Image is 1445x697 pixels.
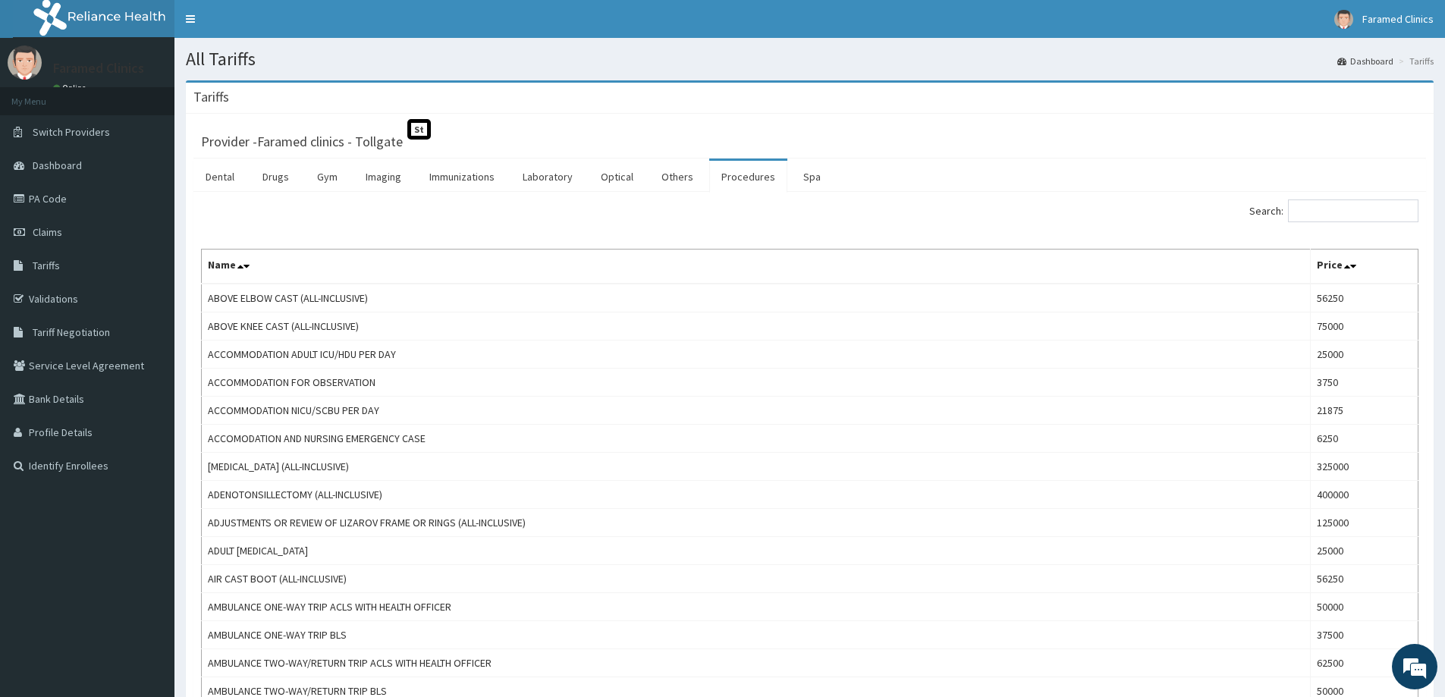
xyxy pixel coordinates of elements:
td: ADULT [MEDICAL_DATA] [202,537,1311,565]
td: 56250 [1311,284,1418,312]
td: 125000 [1311,509,1418,537]
td: AMBULANCE ONE-WAY TRIP BLS [202,621,1311,649]
a: Optical [589,161,646,193]
a: Gym [305,161,350,193]
td: AIR CAST BOOT (ALL-INCLUSIVE) [202,565,1311,593]
span: Tariffs [33,259,60,272]
th: Price [1311,250,1418,284]
a: Online [53,83,90,93]
a: Procedures [709,161,787,193]
li: Tariffs [1395,55,1434,68]
h3: Provider - Faramed clinics - Tollgate [201,135,403,149]
a: Imaging [353,161,413,193]
span: Tariff Negotiation [33,325,110,339]
th: Name [202,250,1311,284]
a: Others [649,161,705,193]
td: 75000 [1311,312,1418,341]
span: Faramed Clinics [1362,12,1434,26]
td: [MEDICAL_DATA] (ALL-INCLUSIVE) [202,453,1311,481]
h3: Tariffs [193,90,229,104]
a: Spa [791,161,833,193]
td: ADJUSTMENTS OR REVIEW OF LIZAROV FRAME OR RINGS (ALL-INCLUSIVE) [202,509,1311,537]
td: ABOVE ELBOW CAST (ALL-INCLUSIVE) [202,284,1311,312]
td: 25000 [1311,341,1418,369]
a: Laboratory [510,161,585,193]
td: ACCOMMODATION ADULT ICU/HDU PER DAY [202,341,1311,369]
span: Switch Providers [33,125,110,139]
textarea: Type your message and hit 'Enter' [8,414,289,467]
div: Chat with us now [79,85,255,105]
a: Dental [193,161,247,193]
td: ADENOTONSILLECTOMY (ALL-INCLUSIVE) [202,481,1311,509]
td: ABOVE KNEE CAST (ALL-INCLUSIVE) [202,312,1311,341]
td: 37500 [1311,621,1418,649]
td: 56250 [1311,565,1418,593]
td: 6250 [1311,425,1418,453]
td: ACCOMMODATION FOR OBSERVATION [202,369,1311,397]
a: Dashboard [1337,55,1393,68]
span: We're online! [88,191,209,344]
td: 50000 [1311,593,1418,621]
img: User Image [1334,10,1353,29]
input: Search: [1288,199,1418,222]
td: 62500 [1311,649,1418,677]
a: Immunizations [417,161,507,193]
img: d_794563401_company_1708531726252_794563401 [28,76,61,114]
span: Claims [33,225,62,239]
td: 3750 [1311,369,1418,397]
td: AMBULANCE TWO-WAY/RETURN TRIP ACLS WITH HEALTH OFFICER [202,649,1311,677]
div: Minimize live chat window [249,8,285,44]
td: 325000 [1311,453,1418,481]
td: 25000 [1311,537,1418,565]
td: AMBULANCE ONE-WAY TRIP ACLS WITH HEALTH OFFICER [202,593,1311,621]
span: St [407,119,431,140]
p: Faramed Clinics [53,61,144,75]
a: Drugs [250,161,301,193]
td: 21875 [1311,397,1418,425]
span: Dashboard [33,159,82,172]
td: 400000 [1311,481,1418,509]
h1: All Tariffs [186,49,1434,69]
td: ACCOMMODATION NICU/SCBU PER DAY [202,397,1311,425]
img: User Image [8,46,42,80]
td: ACCOMODATION AND NURSING EMERGENCY CASE [202,425,1311,453]
label: Search: [1249,199,1418,222]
